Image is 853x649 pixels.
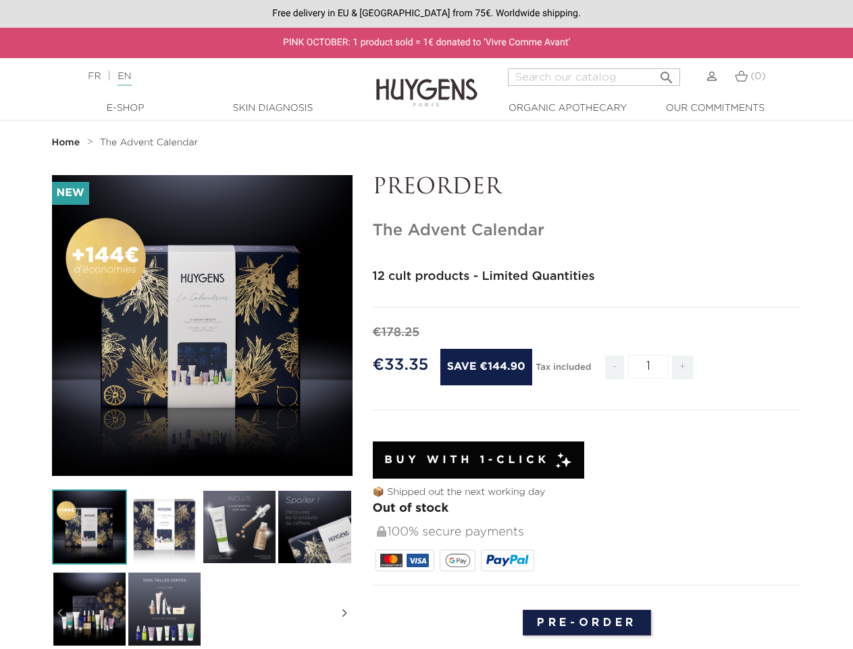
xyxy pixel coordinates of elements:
strong: Home [52,138,80,147]
a: EN [118,72,131,86]
input: Pre-order [523,610,651,635]
a: Our commitments [648,101,783,116]
span: - [605,356,624,379]
i:  [336,579,353,647]
span: The Advent Calendar [100,138,198,147]
a: Home [52,137,83,148]
i:  [52,579,68,647]
span: + [672,356,694,379]
img: 100% secure payments [377,526,386,537]
i:  [658,66,675,82]
img: Huygens [376,57,477,109]
img: VISA [407,554,429,567]
span: €33.35 [373,357,429,373]
img: MASTERCARD [380,554,403,567]
a: The Advent Calendar [100,137,198,148]
div: | [81,68,345,85]
li: New [52,182,89,205]
a: Organic Apothecary [500,101,636,116]
a: Skin Diagnosis [205,101,340,116]
h1: The Advent Calendar [373,221,802,241]
span: Out of stock [373,502,449,514]
a: FR [88,72,101,81]
div: Tax included [536,353,591,389]
strong: 12 cult products - Limited Quantities [373,270,595,283]
a: E-Shop [58,101,193,116]
p: PREORDER [373,175,802,201]
span: €178.25 [373,327,420,339]
input: Search [508,68,680,86]
p: 📦 Shipped out the next working day [373,485,802,500]
img: google_pay [445,554,471,567]
span: Save €144.90 [440,349,532,385]
input: Quantity [628,355,669,379]
button:  [654,64,679,82]
div: 100% secure payments [376,518,802,547]
span: (0) [751,72,766,81]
